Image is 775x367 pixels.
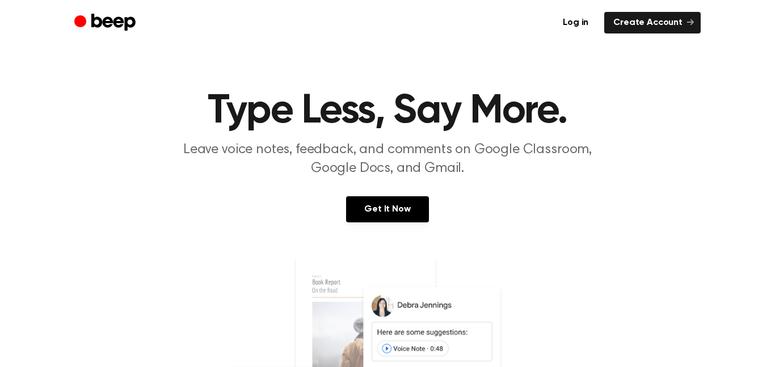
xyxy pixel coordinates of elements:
a: Log in [554,12,597,33]
a: Create Account [604,12,701,33]
a: Get It Now [346,196,428,222]
p: Leave voice notes, feedback, and comments on Google Classroom, Google Docs, and Gmail. [170,141,605,178]
a: Beep [74,12,138,34]
h1: Type Less, Say More. [97,91,678,132]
